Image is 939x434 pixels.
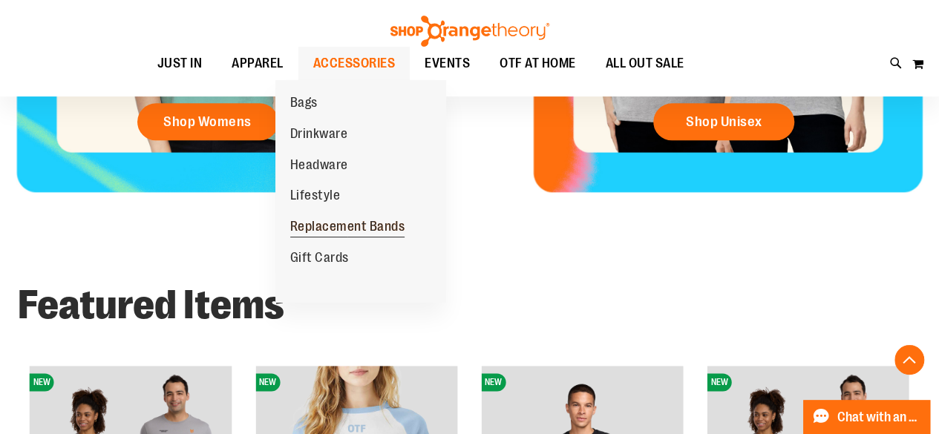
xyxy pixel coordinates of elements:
[290,188,341,206] span: Lifestyle
[803,400,931,434] button: Chat with an Expert
[163,114,252,130] span: Shop Womens
[290,219,405,237] span: Replacement Bands
[894,345,924,375] button: Back To Top
[481,373,506,391] span: NEW
[157,47,203,80] span: JUST IN
[606,47,684,80] span: ALL OUT SALE
[137,103,278,140] a: Shop Womens
[313,47,396,80] span: ACCESSORIES
[290,157,348,176] span: Headware
[290,95,318,114] span: Bags
[500,47,576,80] span: OTF AT HOME
[18,282,284,328] strong: Featured Items
[290,250,349,269] span: Gift Cards
[232,47,284,80] span: APPAREL
[653,103,794,140] a: Shop Unisex
[425,47,470,80] span: EVENTS
[837,410,921,424] span: Chat with an Expert
[388,16,552,47] img: Shop Orangetheory
[255,373,280,391] span: NEW
[707,373,731,391] span: NEW
[290,126,348,145] span: Drinkware
[686,114,762,130] span: Shop Unisex
[30,373,54,391] span: NEW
